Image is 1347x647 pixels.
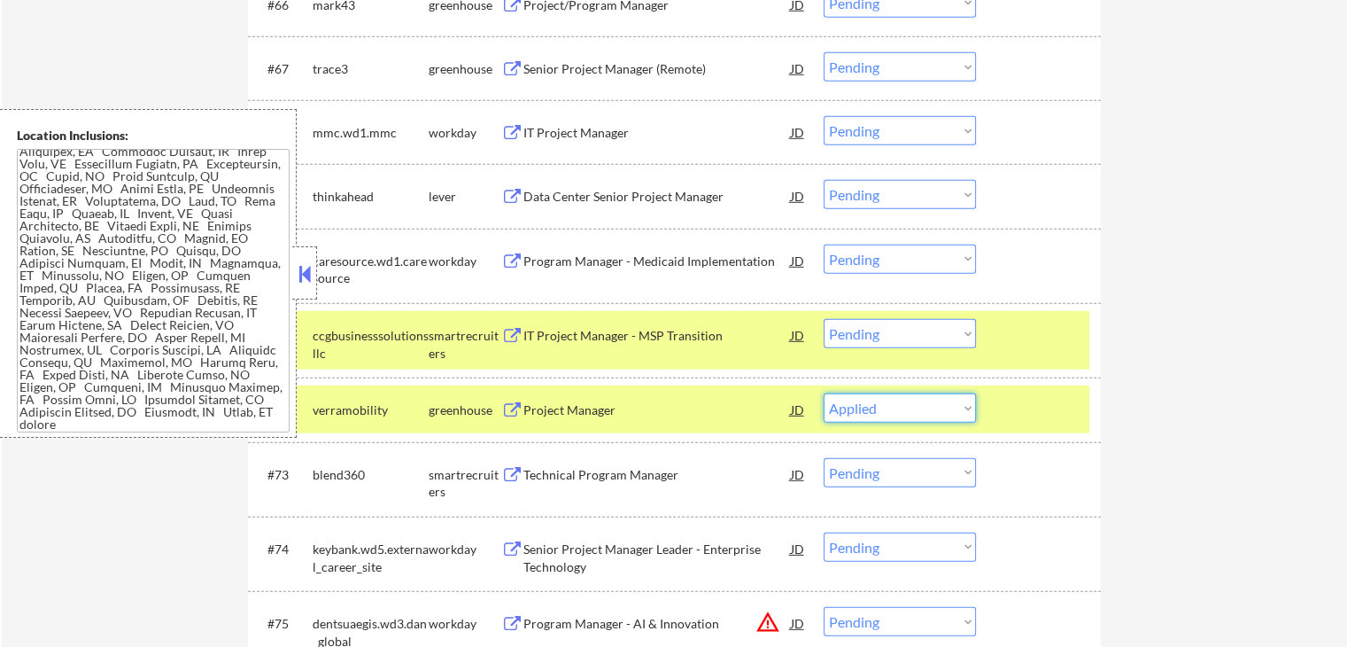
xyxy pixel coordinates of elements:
[789,52,807,84] div: JD
[313,466,429,484] div: blend360
[523,327,791,345] div: IT Project Manager - MSP Transition
[523,615,791,633] div: Program Manager - AI & Innovation
[429,327,501,362] div: smartrecruiters
[313,124,429,142] div: mmc.wd1.mmc
[789,180,807,212] div: JD
[429,188,501,206] div: lever
[267,60,298,78] div: #67
[789,319,807,351] div: JD
[429,401,501,419] div: greenhouse
[523,466,791,484] div: Technical Program Manager
[313,327,429,362] div: ccgbusinesssolutionsllc
[429,615,501,633] div: workday
[313,60,429,78] div: trace3
[267,541,298,558] div: #74
[429,124,501,142] div: workday
[267,466,298,484] div: #73
[523,188,791,206] div: Data Center Senior Project Manager
[523,541,791,575] div: Senior Project Manager Leader - Enterprise Technology
[523,253,791,270] div: Program Manager - Medicaid Implementation
[429,466,501,501] div: smartrecruiters
[267,615,298,633] div: #75
[313,253,429,287] div: caresource.wd1.caresource
[789,533,807,565] div: JD
[429,60,501,78] div: greenhouse
[755,610,780,635] button: warning_amber
[523,401,791,419] div: Project Manager
[429,253,501,270] div: workday
[429,541,501,558] div: workday
[313,188,429,206] div: thinkahead
[789,394,807,425] div: JD
[789,116,807,148] div: JD
[17,127,290,144] div: Location Inclusions:
[523,124,791,142] div: IT Project Manager
[313,401,429,419] div: verramobility
[789,245,807,277] div: JD
[789,607,807,639] div: JD
[523,60,791,78] div: Senior Project Manager (Remote)
[313,541,429,575] div: keybank.wd5.external_career_site
[789,458,807,490] div: JD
